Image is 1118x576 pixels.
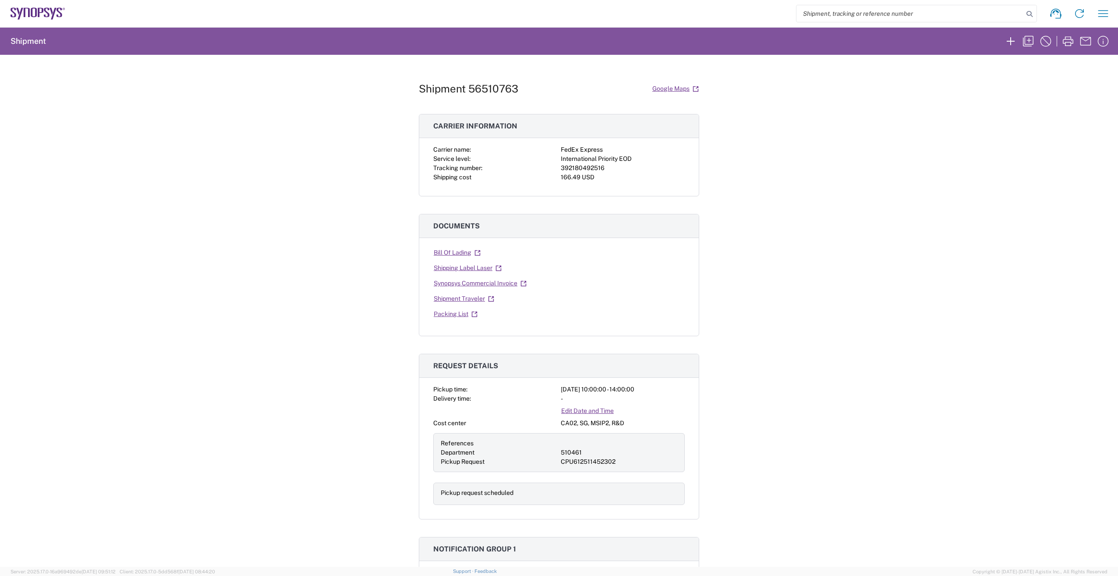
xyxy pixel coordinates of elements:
[561,385,685,394] div: [DATE] 10:00:00 - 14:00:00
[441,457,557,466] div: Pickup Request
[81,569,116,574] span: [DATE] 09:51:12
[561,448,677,457] div: 510461
[474,569,497,574] a: Feedback
[433,222,480,230] span: Documents
[433,395,471,402] span: Delivery time:
[433,420,466,427] span: Cost center
[433,291,495,306] a: Shipment Traveler
[433,122,517,130] span: Carrier information
[120,569,215,574] span: Client: 2025.17.0-5dd568f
[561,154,685,164] div: International Priority EOD
[561,419,685,428] div: CA02, SG, MSIP2, R&D
[433,545,516,553] span: Notification group 1
[441,440,474,447] span: References
[433,245,481,260] a: Bill Of Lading
[652,81,699,96] a: Google Maps
[433,306,478,322] a: Packing List
[433,276,527,291] a: Synopsys Commercial Invoice
[419,82,518,95] h1: Shipment 56510763
[441,448,557,457] div: Department
[433,164,482,171] span: Tracking number:
[433,146,471,153] span: Carrier name:
[441,489,513,496] span: Pickup request scheduled
[433,386,467,393] span: Pickup time:
[561,394,685,403] div: -
[433,362,498,370] span: Request details
[561,164,685,173] div: 392180492516
[561,457,677,466] div: CPU612511452302
[433,174,471,181] span: Shipping cost
[561,403,614,419] a: Edit Date and Time
[973,568,1107,576] span: Copyright © [DATE]-[DATE] Agistix Inc., All Rights Reserved
[11,36,46,46] h2: Shipment
[561,173,685,182] div: 166.49 USD
[178,569,215,574] span: [DATE] 08:44:20
[433,155,471,162] span: Service level:
[796,5,1023,22] input: Shipment, tracking or reference number
[453,569,475,574] a: Support
[11,569,116,574] span: Server: 2025.17.0-16a969492de
[561,145,685,154] div: FedEx Express
[433,260,502,276] a: Shipping Label Laser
